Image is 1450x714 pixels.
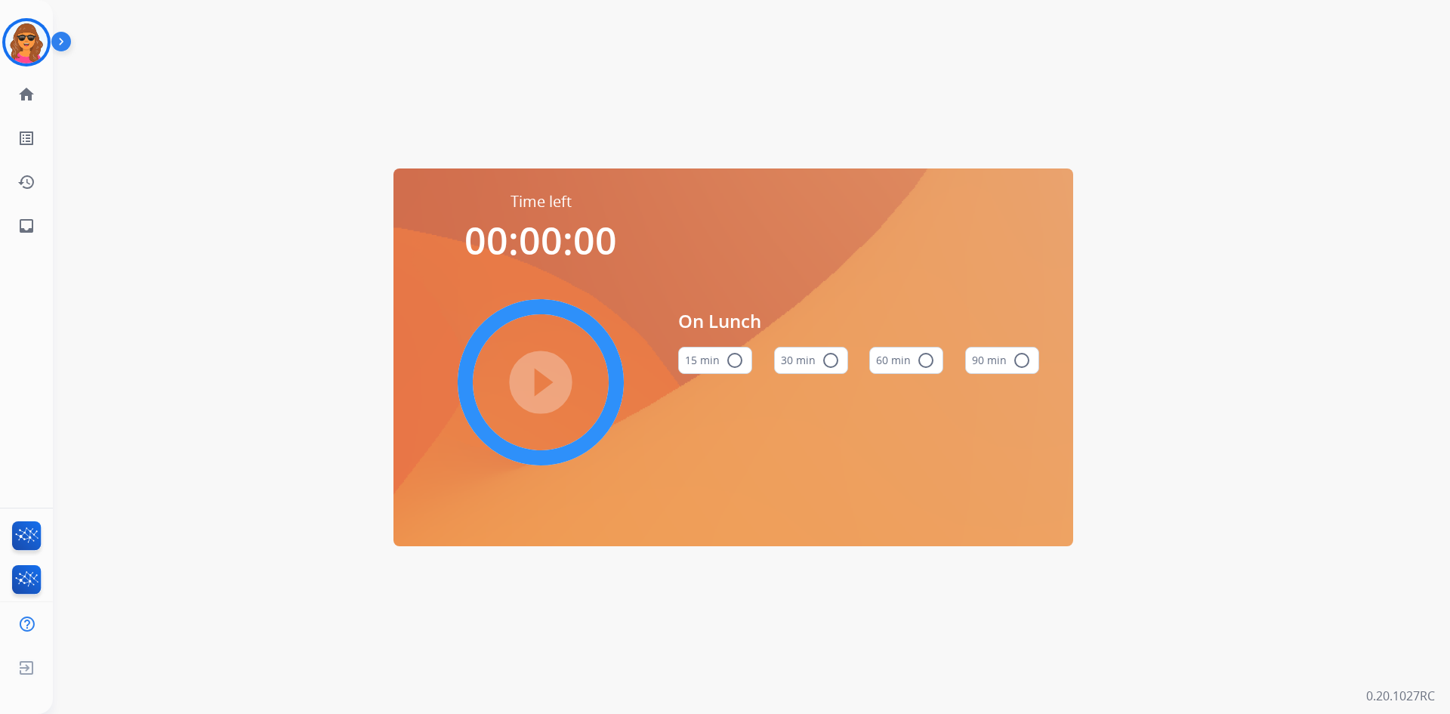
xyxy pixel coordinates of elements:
mat-icon: radio_button_unchecked [1013,351,1031,369]
button: 30 min [774,347,848,374]
img: avatar [5,21,48,63]
mat-icon: inbox [17,217,35,235]
button: 60 min [869,347,943,374]
span: 00:00:00 [464,215,617,266]
mat-icon: radio_button_unchecked [822,351,840,369]
mat-icon: list_alt [17,129,35,147]
p: 0.20.1027RC [1366,687,1435,705]
span: On Lunch [678,308,1039,335]
button: 15 min [678,347,752,374]
mat-icon: radio_button_unchecked [917,351,935,369]
mat-icon: radio_button_unchecked [726,351,744,369]
span: Time left [511,191,572,212]
mat-icon: history [17,173,35,191]
button: 90 min [965,347,1039,374]
mat-icon: home [17,85,35,104]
